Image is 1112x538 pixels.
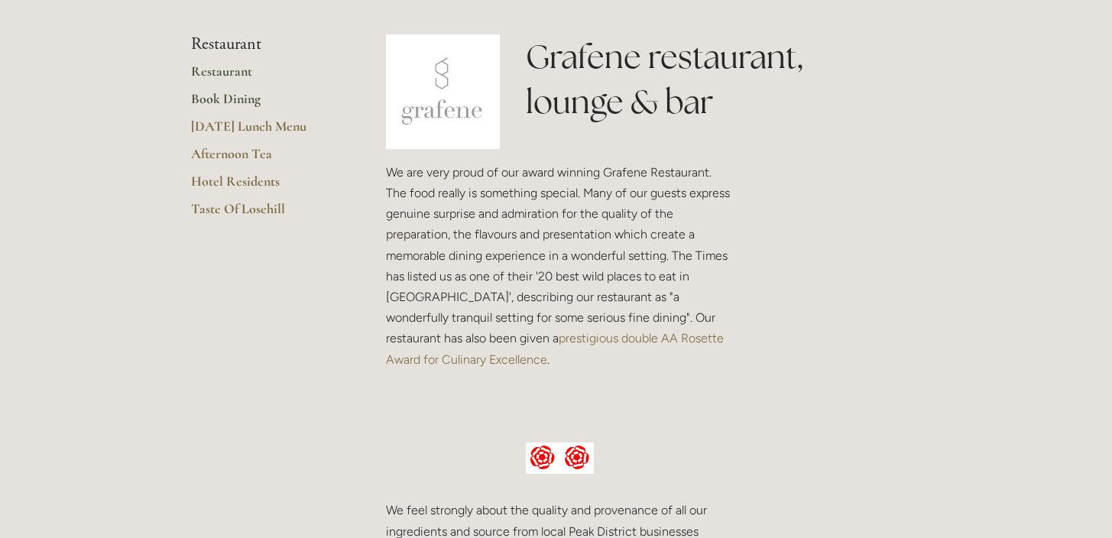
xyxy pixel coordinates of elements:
a: [DATE] Lunch Menu [191,118,337,145]
p: We are very proud of our award winning Grafene Restaurant. The food really is something special. ... [386,162,734,370]
a: Afternoon Tea [191,145,337,173]
a: Hotel Residents [191,173,337,200]
a: Taste Of Losehill [191,200,337,228]
img: grafene.jpg [386,34,501,149]
a: Book Dining [191,90,337,118]
h1: Grafene restaurant, lounge & bar [526,34,921,125]
li: Restaurant [191,34,337,54]
a: prestigious double AA Rosette Award for Culinary Excellence [386,331,727,366]
a: Restaurant [191,63,337,90]
img: AA culinary excellence.jpg [526,442,594,475]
